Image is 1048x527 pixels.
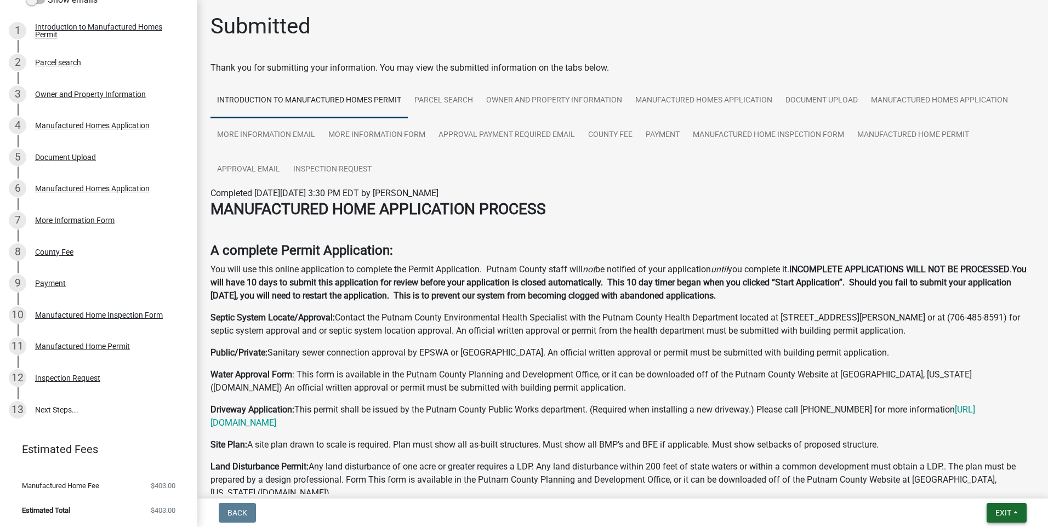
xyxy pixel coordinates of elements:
i: until [711,264,728,274]
div: 6 [9,180,26,197]
div: 8 [9,243,26,261]
strong: A complete Permit Application: [210,243,393,258]
div: Manufactured Homes Application [35,185,150,192]
span: $403.00 [151,507,175,514]
a: County Fee [582,118,639,153]
div: Payment [35,279,66,287]
strong: Site Plan: [210,439,247,450]
p: Any land disturbance of one acre or greater requires a LDP. Any land disturbance within 200 feet ... [210,460,1035,500]
div: County Fee [35,248,73,256]
h1: Submitted [210,13,311,39]
span: Manufactured Home Fee [22,482,99,489]
a: Parcel search [408,83,480,118]
strong: You will have 10 days to submit this application for review before your application is closed aut... [210,264,1027,301]
span: Exit [995,508,1011,517]
a: Payment [639,118,686,153]
a: Manufactured Home Inspection Form [686,118,851,153]
strong: Septic System Locate/Approval: [210,312,335,323]
div: Manufactured Homes Application [35,122,150,129]
a: Approval Payment Required Email [432,118,582,153]
div: 2 [9,54,26,71]
a: More Information Email [210,118,322,153]
div: 4 [9,117,26,134]
p: Contact the Putnam County Environmental Health Specialist with the Putnam County Health Departmen... [210,311,1035,337]
a: Inspection Request [287,152,378,187]
button: Exit [987,503,1027,523]
a: Manufactured Homes Application [864,83,1015,118]
p: Sanitary sewer connection approval by EPSWA or [GEOGRAPHIC_DATA]. An official written approval or... [210,346,1035,359]
p: This permit shall be issued by the Putnam County Public Works department. (Required when installi... [210,403,1035,429]
a: Owner and Property Information [480,83,629,118]
span: Completed [DATE][DATE] 3:30 PM EDT by [PERSON_NAME] [210,188,438,198]
strong: Water Approval [210,369,270,380]
div: Document Upload [35,153,96,161]
a: Introduction to Manufactured Homes Permit [210,83,408,118]
span: Back [227,508,247,517]
div: 10 [9,306,26,324]
a: Estimated Fees [9,438,180,460]
a: More Information Form [322,118,432,153]
i: not [583,264,595,274]
a: Manufactured Homes Application [629,83,779,118]
a: Manufactured Home Permit [851,118,976,153]
div: Thank you for submitting your information. You may view the submitted information on the tabs below. [210,61,1035,75]
span: Estimated Total [22,507,70,514]
div: 12 [9,369,26,387]
strong: Driveway Application: [210,404,294,415]
div: Introduction to Manufactured Homes Permit [35,23,180,38]
div: 11 [9,337,26,355]
div: 13 [9,401,26,419]
div: 3 [9,85,26,103]
div: Inspection Request [35,374,100,382]
button: Back [219,503,256,523]
strong: Public/Private: [210,347,267,358]
div: Parcel search [35,59,81,66]
p: A site plan drawn to scale is required. Plan must show all as-built structures. Must show all BMP... [210,438,1035,451]
div: 7 [9,211,26,229]
p: : This form is available in the Putnam County Planning and Development Office, or it can be downl... [210,368,1035,394]
strong: INCOMPLETE APPLICATIONS WILL NOT BE PROCESSED [789,264,1010,274]
div: More Information Form [35,216,115,224]
div: Owner and Property Information [35,90,146,98]
a: Document Upload [779,83,864,118]
div: 9 [9,274,26,292]
strong: Land Disturbance Permit: [210,461,309,472]
p: You will use this online application to complete the Permit Application. Putnam County staff will... [210,263,1035,302]
a: Approval Email [210,152,287,187]
strong: MANUFACTURED HOME APPLICATION PROCESS [210,200,546,218]
div: 1 [9,22,26,39]
div: 5 [9,148,26,166]
strong: Form [272,369,292,380]
div: Manufactured Home Permit [35,342,130,350]
span: $403.00 [151,482,175,489]
div: Manufactured Home Inspection Form [35,311,163,319]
